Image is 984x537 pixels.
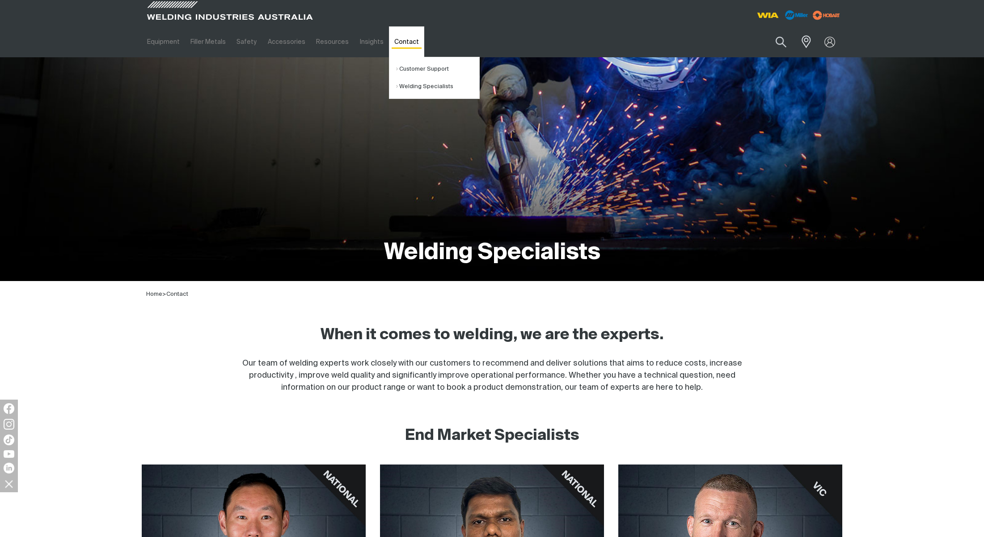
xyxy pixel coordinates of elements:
[4,435,14,445] img: TikTok
[396,78,479,95] a: Welding Specialists
[1,476,17,491] img: hide socials
[162,291,166,297] span: >
[311,26,354,57] a: Resources
[231,26,262,57] a: Safety
[389,26,424,57] a: Contact
[810,9,843,22] img: miller
[166,291,188,297] a: Contact
[4,450,14,458] img: YouTube
[142,26,667,57] nav: Main
[396,60,479,78] a: Customer Support
[405,426,579,446] h2: End Market Specialists
[142,26,185,57] a: Equipment
[384,239,600,268] h1: Welding Specialists
[313,325,671,345] h2: When it comes to welding, we are the experts.
[766,31,796,52] button: Search products
[262,26,311,57] a: Accessories
[185,26,231,57] a: Filler Metals
[242,359,742,392] span: Our team of welding experts work closely with our customers to recommend and deliver solutions th...
[354,26,389,57] a: Insights
[754,31,796,52] input: Product name or item number...
[4,419,14,430] img: Instagram
[4,403,14,414] img: Facebook
[4,463,14,473] img: LinkedIn
[146,291,162,297] a: Home
[389,57,480,99] ul: Contact Submenu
